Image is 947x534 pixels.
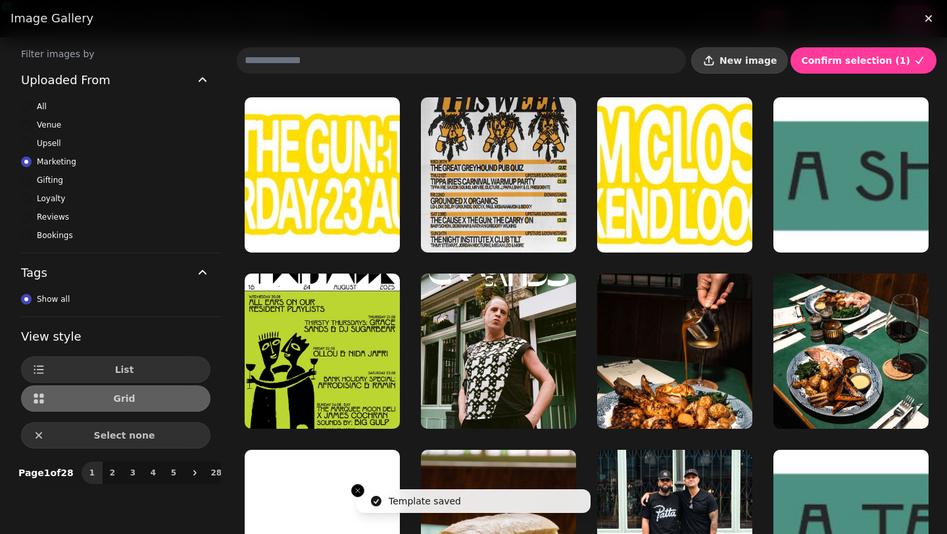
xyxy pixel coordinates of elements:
[143,462,164,484] button: 4
[163,462,184,484] button: 5
[21,385,210,412] button: Grid
[148,469,158,477] span: 4
[21,61,210,100] button: Uploaded From
[21,356,210,383] button: List
[21,328,210,346] h3: View style
[102,462,123,484] button: 2
[37,118,61,132] span: Venue
[168,469,179,477] span: 5
[719,56,777,65] span: New image
[37,210,69,224] span: Reviews
[13,466,79,479] p: Page 1 of 28
[21,100,210,253] div: Uploaded From
[49,431,199,440] span: Select none
[421,97,576,253] img: 18 - 24 Aug Post.png
[245,97,400,253] img: gun.png
[21,293,210,316] div: Tags
[421,274,576,429] img: SnapInsta.to_532253311_18025209524717693_3360616976931375027_n.jpg
[37,229,73,242] span: Bookings
[11,47,221,61] label: Filter images by
[801,56,910,65] span: Confirm selection ( 1 )
[37,137,61,150] span: Upsell
[122,462,143,484] button: 3
[206,462,227,484] button: 28
[21,253,210,293] button: Tags
[773,97,929,253] img: shot.png
[128,469,138,477] span: 3
[245,274,400,429] img: 18 - 24 Post.png
[773,274,929,429] img: marquee_moon_roast_hi-res_029.jpg
[183,462,206,484] button: next
[37,100,47,113] span: All
[82,462,103,484] button: 1
[597,97,752,253] img: 4am close.png
[37,293,70,306] span: Show all
[790,47,936,74] button: Confirm selection (1)
[691,47,788,74] button: New image
[82,462,227,484] nav: Pagination
[37,155,76,168] span: Marketing
[87,469,97,477] span: 1
[49,394,199,403] span: Grid
[107,469,118,477] span: 2
[11,11,936,26] h3: Image gallery
[597,274,752,429] img: marquee_moon_roast_hi-res_016.jpg
[211,469,222,477] span: 28
[21,422,210,449] button: Select none
[37,174,63,187] span: Gifting
[37,192,65,205] span: Loyalty
[49,365,199,374] span: List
